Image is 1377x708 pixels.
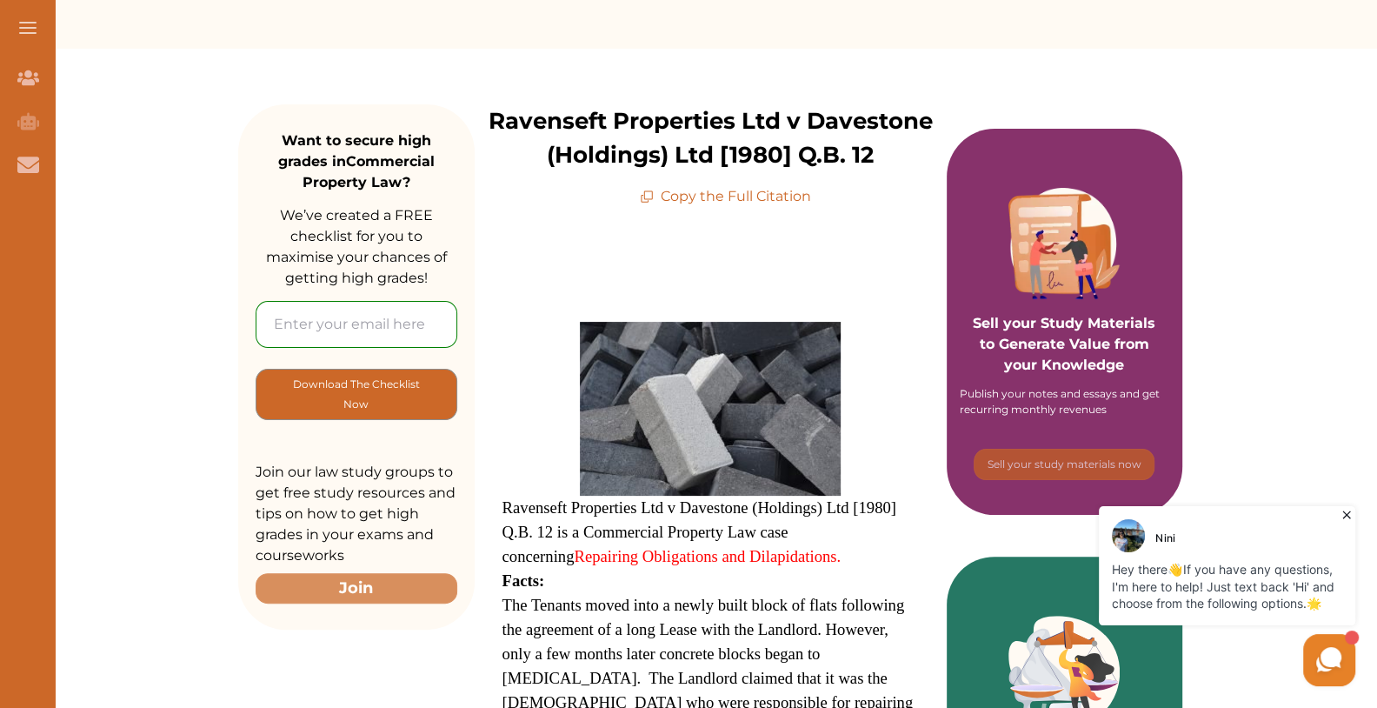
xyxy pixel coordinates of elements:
[278,132,435,190] strong: Want to secure high grades in Commercial Property Law ?
[960,386,1168,417] div: Publish your notes and essays and get recurring monthly revenues
[640,186,811,207] p: Copy the Full Citation
[256,301,457,348] input: Enter your email here
[291,374,422,415] p: Download The Checklist Now
[502,571,545,590] strong: Facts:
[974,449,1154,480] button: [object Object]
[1008,188,1120,299] img: Purple card image
[256,573,457,604] button: Join
[964,264,1166,376] p: Sell your Study Materials to Generate Value from your Knowledge
[502,498,896,565] span: Ravenseft Properties Ltd v Davestone (Holdings) Ltd [1980] Q.B. 12 is a Commercial Property Law c...
[256,462,457,566] p: Join our law study groups to get free study resources and tips on how to get high grades in your ...
[960,502,1360,691] iframe: HelpCrunch
[475,104,947,172] p: Ravenseft Properties Ltd v Davestone (Holdings) Ltd [1980] Q.B. 12
[988,457,1141,472] p: Sell your study materials now
[266,207,447,286] span: We’ve created a FREE checklist for you to maximise your chances of getting high grades!
[574,547,841,565] a: Repairing Obligations and Dilapidations.
[256,369,457,420] button: [object Object]
[580,322,841,496] img: bricks-1839553_1920-300x200.jpg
